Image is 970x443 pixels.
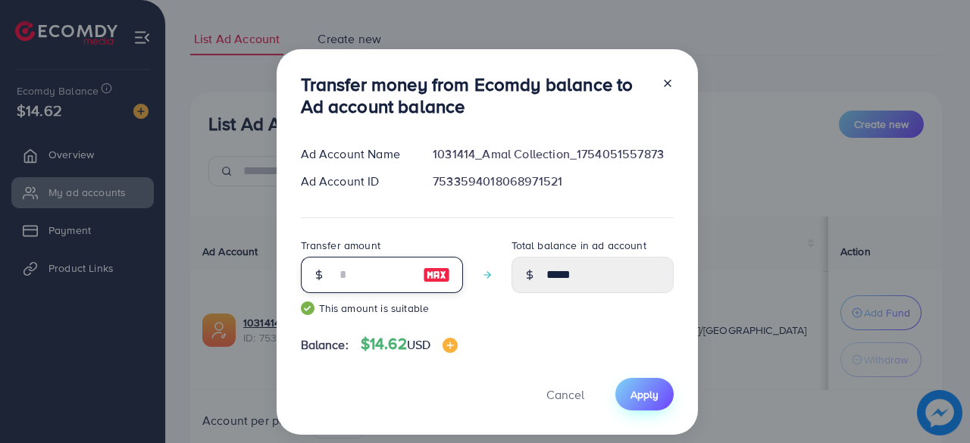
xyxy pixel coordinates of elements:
span: USD [407,336,430,353]
div: 1031414_Amal Collection_1754051557873 [421,145,685,163]
img: guide [301,301,314,315]
div: Ad Account Name [289,145,421,163]
button: Cancel [527,378,603,410]
span: Balance: [301,336,349,354]
small: This amount is suitable [301,301,463,316]
h4: $14.62 [361,335,458,354]
h3: Transfer money from Ecomdy balance to Ad account balance [301,73,649,117]
div: 7533594018068971521 [421,173,685,190]
img: image [423,266,450,284]
span: Cancel [546,386,584,403]
span: Apply [630,387,659,402]
img: image [443,338,458,353]
button: Apply [615,378,674,410]
label: Total balance in ad account [512,238,646,253]
div: Ad Account ID [289,173,421,190]
label: Transfer amount [301,238,380,253]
